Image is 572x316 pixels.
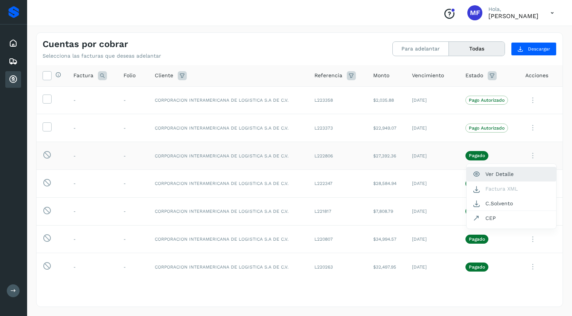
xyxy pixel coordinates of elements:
button: Ver Detalle [467,167,556,182]
button: Factura XML [467,182,556,196]
div: Embarques [5,53,21,70]
button: CEP [467,211,556,225]
div: Inicio [5,35,21,52]
div: Cuentas por cobrar [5,71,21,88]
button: C.Solvento [467,196,556,211]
